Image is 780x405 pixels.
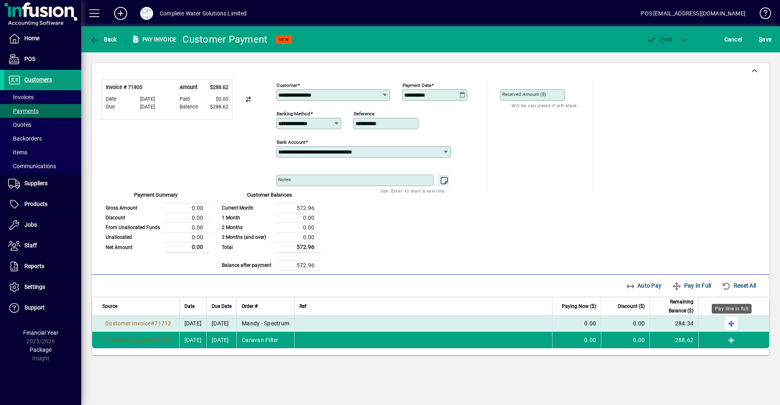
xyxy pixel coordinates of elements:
span: Support [24,304,45,311]
a: Reports [4,256,81,277]
span: Home [24,35,39,41]
td: 0.00 [276,223,321,232]
td: 0.00 [165,213,210,223]
span: Reports [24,263,44,269]
a: Knowledge Base [754,2,770,28]
span: Cancel [724,33,742,46]
td: 2 Months [218,223,276,232]
span: Back [90,36,117,43]
span: Suppliers [24,180,48,186]
span: Items [8,149,27,156]
span: Discount ($) [618,302,645,311]
span: Backorders [8,135,42,142]
td: Caravan Filter [236,332,294,348]
mat-hint: Use 'Enter' to start a new line [381,186,444,195]
button: Back [88,32,119,47]
span: $288.62 [210,84,228,91]
td: 0.00 [165,203,210,213]
span: Settings [24,284,45,290]
span: Staff [24,242,37,249]
td: Total [218,242,276,252]
mat-label: Received Amount ($) [502,91,546,97]
td: 0.00 [276,232,321,242]
button: Save [757,32,773,47]
span: Payments [8,108,39,114]
div: Invoice # 71905 [106,84,155,91]
a: Quotes [4,118,81,132]
span: Balance [180,103,198,111]
span: Invoices [8,94,34,100]
mat-label: Banking method [277,111,310,117]
td: [DATE] [206,332,236,348]
app-page-summary-card: Payment Summary [102,193,210,253]
span: Date [184,302,195,311]
button: Add [108,6,134,21]
span: Due [106,103,115,111]
td: [DATE] [206,316,236,332]
button: Profile [134,6,160,21]
mat-label: Reference [354,111,375,117]
td: 0.00 [165,242,210,252]
span: $0.00 [216,95,228,103]
span: POS [24,56,35,62]
span: [DATE] [140,103,155,111]
button: Pay In Full [669,278,714,293]
app-page-summary-card: Customer Balances [218,193,321,271]
span: 0.00 [584,337,596,343]
td: 0.00 [165,232,210,242]
span: Customer Invoice [105,320,151,327]
span: Source [102,302,117,311]
span: Order # [242,302,258,311]
span: P [661,36,664,43]
span: 0.00 [633,337,645,343]
span: Ref [299,302,306,311]
span: Pay In Full [672,279,711,292]
a: Suppliers [4,173,81,194]
a: Jobs [4,215,81,235]
div: Pay Invoice [126,33,177,46]
span: Date [106,95,117,103]
span: ost [646,36,673,43]
td: 572.96 [276,203,321,213]
a: Support [4,298,81,318]
span: Customer Invoice [105,337,151,343]
span: Amount [180,84,197,91]
td: 0.00 [165,223,210,232]
div: Complete Water Solutions Limited [160,7,247,20]
span: [DATE] [184,320,202,327]
td: Balance after payment [218,260,276,270]
a: Customer Invoice#71905 [102,336,174,344]
span: S [759,36,762,43]
span: 0.00 [633,320,645,327]
td: Mandy - Spectrum [236,316,294,332]
a: Customer Invoice#71712 [102,319,174,328]
span: Due Date [212,302,232,311]
span: # [151,337,154,343]
a: Staff [4,236,81,256]
app-page-header-button: Back [81,32,126,47]
button: Post [642,32,677,47]
td: Gross Amount [102,203,165,213]
td: From Unallocated Funds [102,223,165,232]
mat-label: Bank Account [277,139,305,145]
span: $288.62 [210,103,228,111]
span: 284.34 [675,320,694,327]
a: Settings [4,277,81,297]
mat-hint: Will be calculated if left blank [511,101,577,110]
span: Financial Year [23,329,58,336]
a: Invoices [4,90,81,104]
a: Communications [4,159,81,173]
span: Quotes [8,121,31,128]
span: Paid [180,95,190,103]
button: Reset All [718,278,759,293]
a: Payments [4,104,81,118]
span: Customers [24,76,52,83]
mat-label: Customer [277,82,297,88]
a: POS [4,49,81,69]
span: Package [30,347,52,353]
span: 0.00 [584,320,596,327]
td: Current Month [218,203,276,213]
td: Discount [102,213,165,223]
mat-label: Notes [278,177,291,182]
span: [DATE] [184,337,202,343]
